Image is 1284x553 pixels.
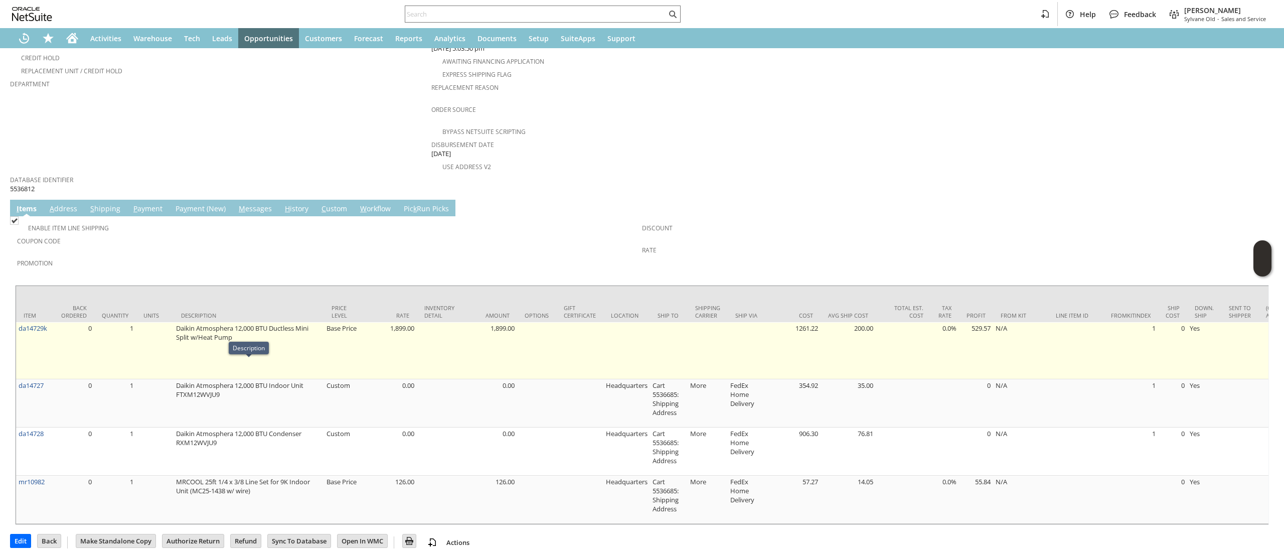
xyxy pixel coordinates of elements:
[319,204,350,215] a: Custom
[1187,379,1221,428] td: Yes
[1187,322,1221,379] td: Yes
[821,322,876,379] td: 200.00
[178,28,206,48] a: Tech
[1158,428,1187,476] td: 0
[1253,240,1271,276] iframe: Click here to launch Oracle Guided Learning Help Panel
[642,224,673,232] a: Discount
[650,428,688,476] td: Cart 5536685: Shipping Address
[462,428,517,476] td: 0.00
[993,428,1048,476] td: N/A
[1221,15,1266,23] span: Sales and Service
[10,216,19,225] img: Checked
[324,322,362,379] td: Base Price
[212,34,232,43] span: Leads
[299,28,348,48] a: Customers
[931,322,959,379] td: 0.0%
[19,429,44,438] a: da14728
[442,127,526,136] a: Bypass NetSuite Scripting
[285,204,290,213] span: H
[60,28,84,48] a: Home
[603,476,650,524] td: Headquarters
[10,80,50,88] a: Department
[601,28,641,48] a: Support
[54,379,94,428] td: 0
[462,476,517,524] td: 126.00
[94,476,136,524] td: 1
[405,8,667,20] input: Search
[1001,312,1041,319] div: From Kit
[28,224,109,232] a: Enable Item Line Shipping
[322,204,326,213] span: C
[650,476,688,524] td: Cart 5536685: Shipping Address
[19,381,44,390] a: da14727
[442,70,512,79] a: Express Shipping Flag
[1158,379,1187,428] td: 0
[431,105,476,114] a: Order Source
[305,34,342,43] span: Customers
[1103,428,1158,476] td: 1
[403,534,416,547] input: Print
[993,476,1048,524] td: N/A
[17,259,53,267] a: Promotion
[607,34,635,43] span: Support
[564,304,596,319] div: Gift Certificate
[1217,15,1219,23] span: -
[688,476,728,524] td: More
[88,204,123,215] a: Shipping
[324,428,362,476] td: Custom
[102,312,128,319] div: Quantity
[324,476,362,524] td: Base Price
[1158,476,1187,524] td: 0
[233,344,265,352] div: Description
[76,534,155,547] input: Make Standalone Copy
[21,67,122,75] a: Replacement Unit / Credit Hold
[1080,10,1096,19] span: Help
[14,204,39,215] a: Items
[728,379,765,428] td: FedEx Home Delivery
[765,428,821,476] td: 906.30
[1056,312,1096,319] div: Line Item ID
[38,534,61,547] input: Back
[1256,202,1268,214] a: Unrolled view on
[471,28,523,48] a: Documents
[650,379,688,428] td: Cart 5536685: Shipping Address
[362,379,417,428] td: 0.00
[354,34,383,43] span: Forecast
[174,476,324,524] td: MRCOOL 25ft 1/4 x 3/8 Line Set for 9K Indoor Unit (MC25-1438 w/ wire)
[431,83,499,92] a: Replacement reason
[184,34,200,43] span: Tech
[131,204,165,215] a: Payment
[174,428,324,476] td: Daikin Atmosphera 12,000 BTU Condenser RXM12WVJU9
[17,204,19,213] span: I
[181,312,316,319] div: Description
[413,204,417,213] span: k
[931,476,959,524] td: 0.0%
[959,322,993,379] td: 529.57
[401,204,451,215] a: PickRun Picks
[728,428,765,476] td: FedEx Home Delivery
[462,379,517,428] td: 0.00
[362,322,417,379] td: 1,899.00
[358,204,393,215] a: Workflow
[12,28,36,48] a: Recent Records
[362,428,417,476] td: 0.00
[728,476,765,524] td: FedEx Home Delivery
[54,428,94,476] td: 0
[338,534,387,547] input: Open In WMC
[431,149,451,159] span: [DATE]
[821,428,876,476] td: 76.81
[477,34,517,43] span: Documents
[90,204,94,213] span: S
[127,28,178,48] a: Warehouse
[282,204,311,215] a: History
[603,428,650,476] td: Headquarters
[688,379,728,428] td: More
[50,204,54,213] span: A
[959,428,993,476] td: 0
[555,28,601,48] a: SuiteApps
[21,54,60,62] a: Credit Hold
[133,34,172,43] span: Warehouse
[54,476,94,524] td: 0
[959,476,993,524] td: 55.84
[426,536,438,548] img: add-record.svg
